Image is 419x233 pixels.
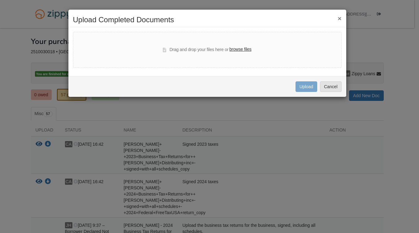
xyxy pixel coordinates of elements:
h2: Upload Completed Documents [73,16,342,24]
button: Cancel [320,81,342,92]
label: browse files [229,46,251,53]
button: Upload [296,81,317,92]
div: Drag and drop your files here or [163,46,251,54]
button: × [338,15,341,22]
